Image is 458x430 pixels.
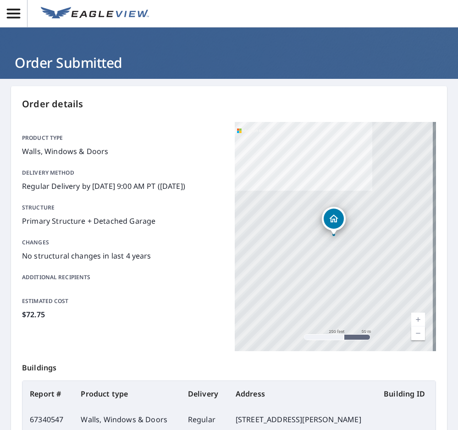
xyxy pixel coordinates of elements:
[41,7,149,21] img: EV Logo
[228,381,376,407] th: Address
[22,134,224,142] p: Product type
[22,381,73,407] th: Report #
[22,351,436,380] p: Buildings
[22,146,224,157] p: Walls, Windows & Doors
[22,309,224,320] p: $72.75
[181,381,228,407] th: Delivery
[73,381,180,407] th: Product type
[22,169,224,177] p: Delivery method
[22,297,224,305] p: Estimated cost
[376,381,436,407] th: Building ID
[22,204,224,212] p: Structure
[322,207,346,235] div: Dropped pin, building 1, Residential property, 10 Stanley Dr Moosup, CT 06354
[22,238,224,247] p: Changes
[35,1,155,26] a: EV Logo
[22,250,224,261] p: No structural changes in last 4 years
[411,313,425,326] a: Current Level 17, Zoom In
[22,97,436,111] p: Order details
[11,53,447,72] h1: Order Submitted
[22,273,224,281] p: Additional recipients
[22,215,224,226] p: Primary Structure + Detached Garage
[411,326,425,340] a: Current Level 17, Zoom Out
[22,181,224,192] p: Regular Delivery by [DATE] 9:00 AM PT ([DATE])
